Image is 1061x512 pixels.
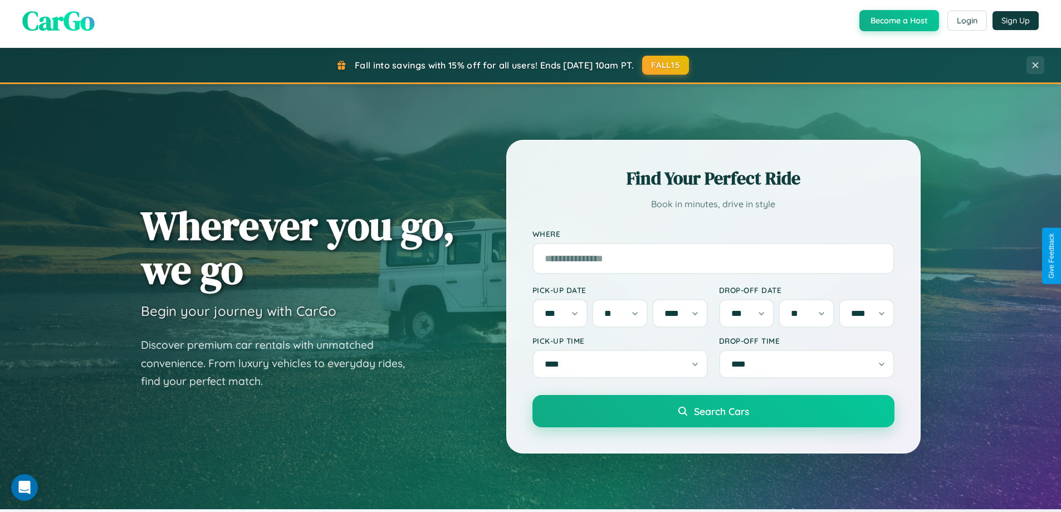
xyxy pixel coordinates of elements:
label: Pick-up Date [532,285,708,295]
label: Drop-off Date [719,285,894,295]
p: Discover premium car rentals with unmatched convenience. From luxury vehicles to everyday rides, ... [141,336,419,391]
button: FALL15 [642,56,689,75]
iframe: Intercom live chat [11,474,38,501]
label: Where [532,229,894,238]
button: Search Cars [532,395,894,427]
span: Search Cars [694,405,749,417]
div: Give Feedback [1048,233,1055,279]
h3: Begin your journey with CarGo [141,303,336,319]
p: Book in minutes, drive in style [532,196,894,212]
h2: Find Your Perfect Ride [532,166,894,191]
span: Fall into savings with 15% off for all users! Ends [DATE] 10am PT. [355,60,634,71]
label: Pick-up Time [532,336,708,345]
h1: Wherever you go, we go [141,203,455,291]
button: Sign Up [992,11,1039,30]
button: Become a Host [859,10,939,31]
button: Login [947,11,987,31]
span: CarGo [22,2,95,39]
label: Drop-off Time [719,336,894,345]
